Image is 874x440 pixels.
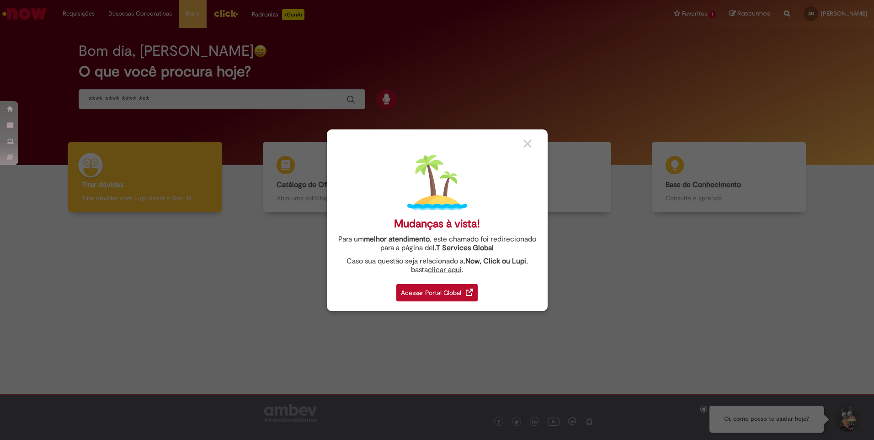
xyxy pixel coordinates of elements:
strong: melhor atendimento [364,235,430,244]
a: Acessar Portal Global [396,279,478,301]
div: Para um , este chamado foi redirecionado para a página de [334,235,541,252]
img: island.png [407,153,467,213]
img: close_button_grey.png [523,140,532,148]
a: I.T Services Global [433,238,494,252]
div: Mudanças à vista! [394,217,480,231]
img: redirect_link.png [466,289,473,296]
div: Caso sua questão seja relacionado a , basta . [334,257,541,274]
a: clicar aqui [428,260,462,274]
div: Acessar Portal Global [396,284,478,301]
strong: .Now, Click ou Lupi [464,257,526,266]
